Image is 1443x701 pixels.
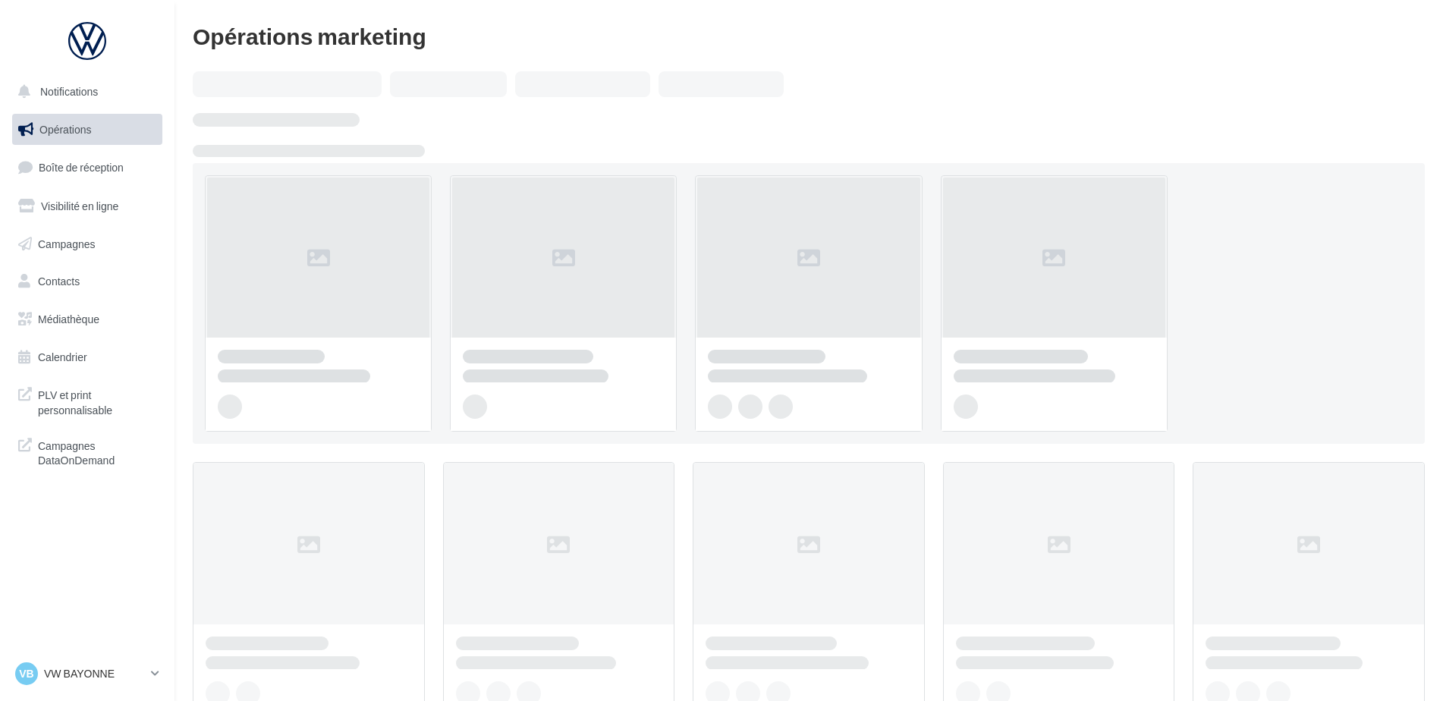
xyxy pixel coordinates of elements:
[9,341,165,373] a: Calendrier
[41,200,118,212] span: Visibilité en ligne
[9,151,165,184] a: Boîte de réception
[40,85,98,98] span: Notifications
[38,313,99,325] span: Médiathèque
[38,385,156,417] span: PLV et print personnalisable
[38,435,156,468] span: Campagnes DataOnDemand
[38,275,80,288] span: Contacts
[9,266,165,297] a: Contacts
[193,24,1425,47] div: Opérations marketing
[39,161,124,174] span: Boîte de réception
[9,76,159,108] button: Notifications
[38,237,96,250] span: Campagnes
[9,228,165,260] a: Campagnes
[9,114,165,146] a: Opérations
[19,666,33,681] span: VB
[38,350,87,363] span: Calendrier
[9,303,165,335] a: Médiathèque
[9,429,165,474] a: Campagnes DataOnDemand
[44,666,145,681] p: VW BAYONNE
[9,190,165,222] a: Visibilité en ligne
[39,123,91,136] span: Opérations
[9,379,165,423] a: PLV et print personnalisable
[12,659,162,688] a: VB VW BAYONNE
